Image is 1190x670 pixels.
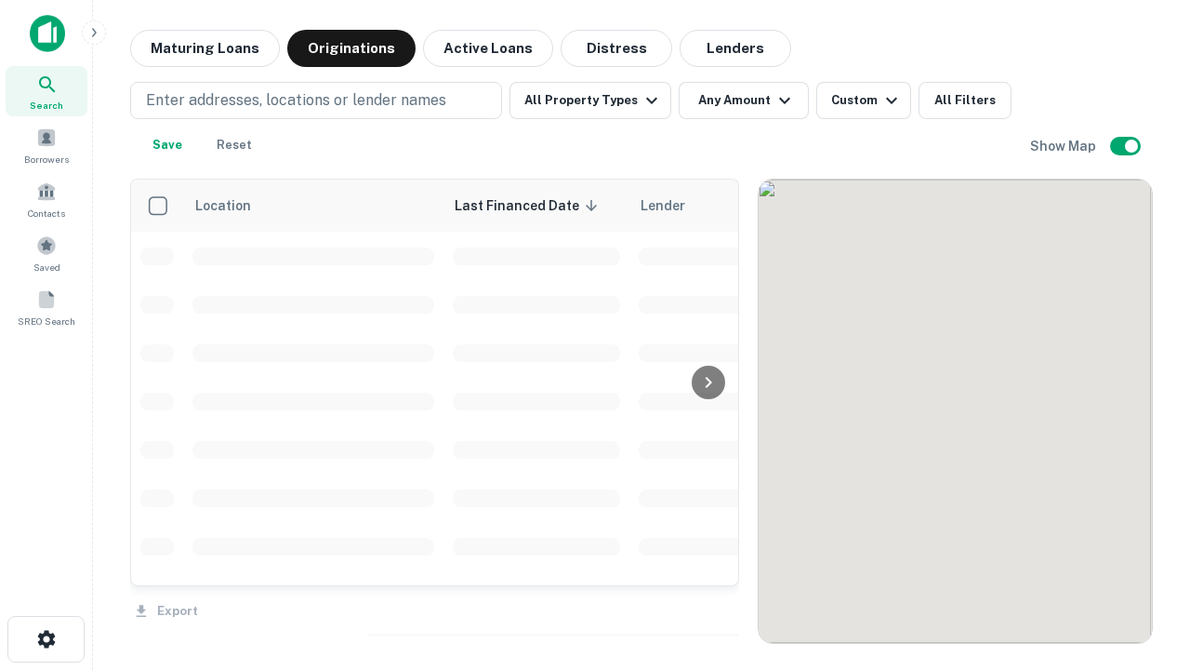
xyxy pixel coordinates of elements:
a: Contacts [6,174,87,224]
img: capitalize-icon.png [30,15,65,52]
button: Custom [816,82,911,119]
button: All Property Types [509,82,671,119]
span: Search [30,98,63,113]
button: Save your search to get updates of matches that match your search criteria. [138,127,197,164]
th: Last Financed Date [443,180,629,232]
span: Lender [641,194,685,217]
p: Enter addresses, locations or lender names [146,89,446,112]
a: Search [6,66,87,116]
a: Borrowers [6,120,87,170]
div: Custom [831,89,903,112]
button: Distress [561,30,672,67]
button: Reset [205,127,264,164]
span: Saved [33,260,60,275]
button: Lenders [680,30,791,67]
h6: Show Map [1030,136,1099,156]
button: All Filters [919,82,1011,119]
span: Location [194,194,275,217]
th: Lender [629,180,927,232]
span: Borrowers [24,152,69,167]
button: Enter addresses, locations or lender names [130,82,502,119]
span: Last Financed Date [455,194,603,217]
button: Active Loans [423,30,553,67]
button: Originations [287,30,416,67]
iframe: Chat Widget [1097,521,1190,610]
span: SREO Search [18,314,75,328]
div: 0 0 [759,180,1152,643]
span: Contacts [28,206,65,221]
button: Maturing Loans [130,30,280,67]
a: Saved [6,228,87,278]
a: SREO Search [6,282,87,332]
button: Any Amount [679,82,809,119]
th: Location [183,180,443,232]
